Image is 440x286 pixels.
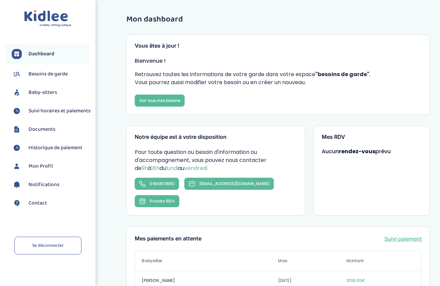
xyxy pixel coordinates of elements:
[28,125,55,133] span: Documents
[12,106,90,116] a: Suivi horaires et paiements
[12,180,22,190] img: notification.svg
[12,88,22,98] img: babysitters.svg
[28,144,82,152] span: Historique de paiement
[28,107,90,115] span: Suivi horaires et paiements
[14,237,81,254] a: Se déconnecter
[339,148,375,155] strong: rendez-vous
[12,198,22,208] img: contact.svg
[150,181,175,186] span: 0184801880
[28,89,57,97] span: Baby-sitters
[384,235,422,243] a: Suivi paiement
[347,258,415,264] span: Montant
[135,43,422,49] h3: Vous êtes à jour !
[166,164,178,172] span: lundi
[28,199,47,207] span: Contact
[135,70,422,87] p: Retrouvez toutes les informations de votre garde dans votre espace . Vous pourrez aussi modifier ...
[278,258,346,264] span: Mois
[135,134,297,140] h3: Notre équipe est à votre disposition
[135,57,422,65] p: Bienvenue !
[322,148,391,155] span: Aucun prévu
[24,10,71,27] img: logo.svg
[347,278,415,284] span: 1038.00€
[135,178,179,190] a: 0184801880
[184,164,207,172] span: vendredi
[28,181,59,189] span: Notifications
[322,134,422,140] h3: Mes RDV
[28,162,53,170] span: Mon Profil
[12,69,90,79] a: Besoins de garde
[12,198,90,208] a: Contact
[12,180,90,190] a: Notifications
[135,148,297,172] p: Pour toute question ou besoin d'information ou d'accompagnement, vous pouvez nous contacter de à ...
[150,198,175,204] span: Prendre RDV
[12,161,22,171] img: profil.svg
[141,164,148,172] span: 9h
[12,49,90,59] a: Dashboard
[199,181,269,186] span: [EMAIL_ADDRESS][DOMAIN_NAME]
[315,70,369,78] strong: "besoins de garde"
[184,178,274,190] a: [EMAIL_ADDRESS][DOMAIN_NAME]
[142,278,278,284] span: [PERSON_NAME]
[28,70,68,78] span: Besoins de garde
[12,143,22,153] img: suivihoraire.svg
[142,258,278,264] span: Babysitter
[12,161,90,171] a: Mon Profil
[12,124,90,134] a: Documents
[12,88,90,98] a: Baby-sitters
[12,124,22,134] img: documents.svg
[126,15,430,24] h1: Mon dashboard
[151,164,160,172] span: 18h
[12,106,22,116] img: suivihoraire.svg
[135,236,201,242] h3: Mes paiements en attente
[135,95,185,107] a: Voir tous mes besoins
[12,69,22,79] img: besoin.svg
[28,50,54,58] span: Dashboard
[135,195,179,207] button: Prendre RDV
[12,49,22,59] img: dashboard.svg
[12,143,90,153] a: Historique de paiement
[278,278,346,284] span: [DATE]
